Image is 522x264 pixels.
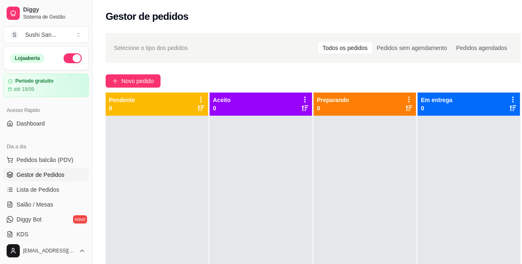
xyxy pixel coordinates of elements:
span: plus [112,78,118,84]
span: Lista de Pedidos [17,186,59,194]
a: Diggy Botnovo [3,213,89,226]
span: Salão / Mesas [17,200,53,209]
a: Dashboard [3,117,89,130]
span: [EMAIL_ADDRESS][DOMAIN_NAME] [23,247,76,254]
button: Novo pedido [106,74,161,88]
button: Alterar Status [64,53,82,63]
div: Acesso Rápido [3,104,89,117]
div: Todos os pedidos [318,42,372,54]
button: [EMAIL_ADDRESS][DOMAIN_NAME] [3,241,89,261]
span: Gestor de Pedidos [17,171,64,179]
div: Dia a dia [3,140,89,153]
div: Pedidos agendados [451,42,512,54]
p: Pendente [109,96,135,104]
span: Diggy Bot [17,215,42,224]
a: Lista de Pedidos [3,183,89,196]
span: Dashboard [17,119,45,128]
a: DiggySistema de Gestão [3,3,89,23]
span: S [10,31,19,39]
a: Gestor de Pedidos [3,168,89,181]
button: Pedidos balcão (PDV) [3,153,89,166]
article: até 18/09 [14,86,34,93]
span: Diggy [23,6,85,14]
h2: Gestor de pedidos [106,10,189,23]
p: Aceito [213,96,231,104]
a: KDS [3,228,89,241]
span: Sistema de Gestão [23,14,85,20]
div: Loja aberta [10,54,45,63]
div: Pedidos sem agendamento [372,42,451,54]
span: KDS [17,230,28,238]
p: 0 [317,104,349,112]
a: Salão / Mesas [3,198,89,211]
article: Período gratuito [15,78,54,84]
p: Em entrega [421,96,452,104]
span: Novo pedido [121,76,154,86]
p: 0 [213,104,231,112]
a: Período gratuitoaté 18/09 [3,74,89,97]
p: Preparando [317,96,349,104]
div: Sushi San ... [25,31,57,39]
p: 0 [421,104,452,112]
span: Pedidos balcão (PDV) [17,156,73,164]
button: Select a team [3,26,89,43]
p: 0 [109,104,135,112]
span: Selecione o tipo dos pedidos [114,43,188,52]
